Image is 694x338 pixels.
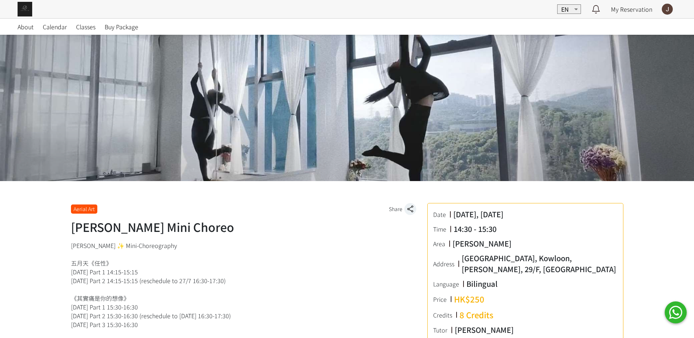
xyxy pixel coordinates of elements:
[462,253,618,275] div: [GEOGRAPHIC_DATA], Kowloon, [PERSON_NAME], 29/F, [GEOGRAPHIC_DATA]
[76,22,95,31] span: Classes
[454,293,484,305] div: HK$250
[433,225,450,233] div: Time
[459,309,494,321] div: 8 Credits
[18,2,32,16] img: img_61c0148bb0266
[453,209,503,220] div: [DATE], [DATE]
[43,22,67,31] span: Calendar
[389,205,402,213] span: Share
[76,19,95,35] a: Classes
[105,22,138,31] span: Buy Package
[433,295,450,304] div: Price
[71,218,416,236] h1: [PERSON_NAME] Mini Choreo
[18,22,34,31] span: About
[105,19,138,35] a: Buy Package
[453,238,511,249] div: [PERSON_NAME]
[433,279,463,288] div: Language
[433,311,456,319] div: Credits
[611,5,652,14] a: My Reservation
[43,19,67,35] a: Calendar
[433,259,458,268] div: Address
[454,224,496,234] div: 14:30 - 15:30
[433,326,451,334] div: Tutor
[433,210,450,219] div: Date
[466,278,498,289] div: Bilingual
[433,239,449,248] div: Area
[455,324,514,335] div: [PERSON_NAME]
[71,204,97,214] div: Aerial Art
[18,19,34,35] a: About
